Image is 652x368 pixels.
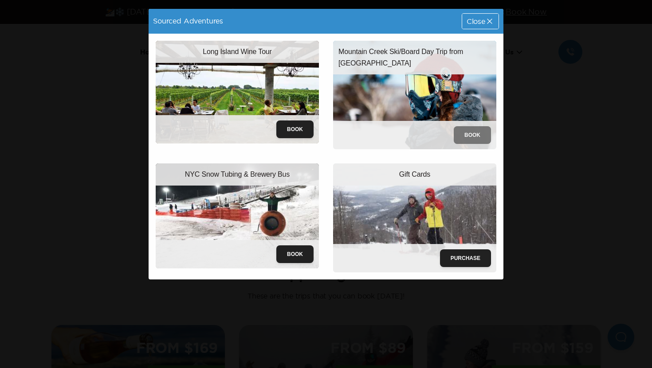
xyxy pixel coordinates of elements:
[440,249,491,267] button: Purchase
[156,41,319,143] img: wine-tour-trip.jpeg
[149,12,228,30] div: Sourced Adventures
[454,126,491,144] button: Book
[156,163,319,268] img: snowtubing-trip.jpeg
[333,163,496,272] img: giftcards.jpg
[333,41,496,149] img: mountain-creek-ski-trip.jpeg
[185,169,290,180] p: NYC Snow Tubing & Brewery Bus
[399,169,430,180] p: Gift Cards
[276,245,314,263] button: Book
[338,46,491,69] p: Mountain Creek Ski/Board Day Trip from [GEOGRAPHIC_DATA]
[276,120,314,138] button: Book
[203,46,272,58] p: Long Island Wine Tour
[467,18,485,25] span: Close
